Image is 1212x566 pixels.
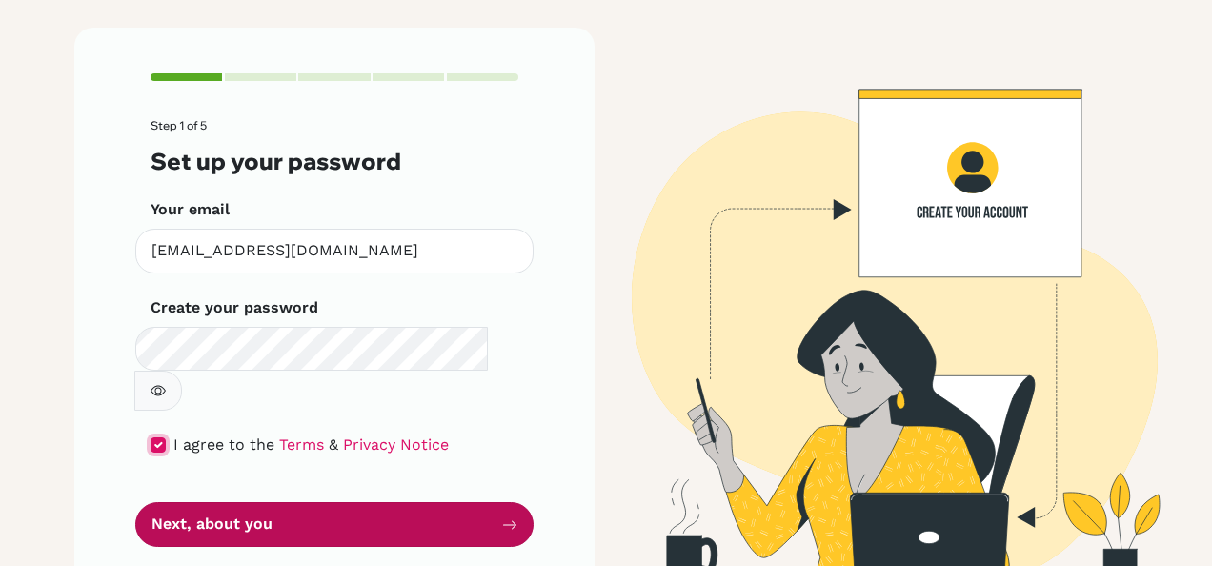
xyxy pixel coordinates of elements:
span: & [329,435,338,454]
span: Step 1 of 5 [151,118,207,132]
label: Your email [151,198,230,221]
h3: Set up your password [151,148,518,175]
a: Privacy Notice [343,435,449,454]
input: Insert your email* [135,229,534,273]
label: Create your password [151,296,318,319]
a: Terms [279,435,324,454]
button: Next, about you [135,502,534,547]
span: I agree to the [173,435,274,454]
